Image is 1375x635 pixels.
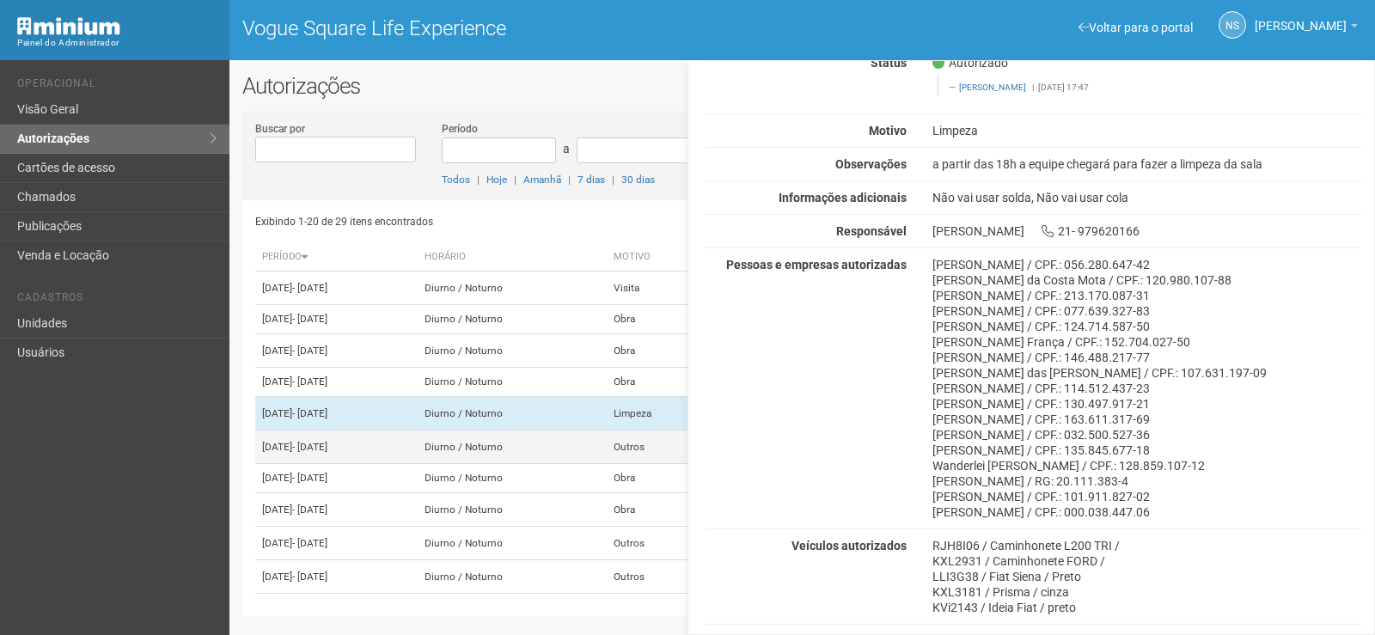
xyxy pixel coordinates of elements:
[17,77,217,95] li: Operacional
[607,430,712,464] td: Outros
[17,17,120,35] img: Minium
[523,174,561,186] a: Amanhã
[442,121,478,137] label: Período
[932,303,1361,319] div: [PERSON_NAME] / CPF.: 077.639.327-83
[932,569,1361,584] div: LLI3G38 / Fiat Siena / Preto
[949,82,1352,94] footer: [DATE] 17:47
[242,73,1362,99] h2: Autorizações
[292,537,327,549] span: - [DATE]
[932,288,1361,303] div: [PERSON_NAME] / CPF.: 213.170.087-31
[607,272,712,305] td: Visita
[418,305,607,334] td: Diurno / Noturno
[418,594,607,627] td: Diurno / Noturno
[932,365,1361,381] div: [PERSON_NAME] das [PERSON_NAME] / CPF.: 107.631.197-09
[255,560,418,594] td: [DATE]
[932,538,1361,553] div: RJH8I06 / Caminhonete L200 TRI /
[932,381,1361,396] div: [PERSON_NAME] / CPF.: 114.512.437-23
[932,504,1361,520] div: [PERSON_NAME] / CPF.: 000.038.447.06
[932,584,1361,600] div: KXL3181 / Prisma / cinza
[1255,3,1347,33] span: Nicolle Silva
[418,560,607,594] td: Diurno / Noturno
[932,396,1361,412] div: [PERSON_NAME] / CPF.: 130.497.917-21
[255,493,418,527] td: [DATE]
[418,464,607,493] td: Diurno / Noturno
[255,430,418,464] td: [DATE]
[514,174,516,186] span: |
[292,441,327,453] span: - [DATE]
[568,174,571,186] span: |
[255,209,804,235] div: Exibindo 1-20 de 29 itens encontrados
[835,157,907,171] strong: Observações
[869,124,907,137] strong: Motivo
[477,174,480,186] span: |
[932,319,1361,334] div: [PERSON_NAME] / CPF.: 124.714.587-50
[920,156,1374,172] div: a partir das 18h a equipe chegará para fazer a limpeza da sala
[932,458,1361,473] div: Wanderlei [PERSON_NAME] / CPF.: 128.859.107-12
[920,123,1374,138] div: Limpeza
[577,174,605,186] a: 7 dias
[418,493,607,527] td: Diurno / Noturno
[442,174,470,186] a: Todos
[255,334,418,368] td: [DATE]
[932,553,1361,569] div: KXL2931 / Caminhonete FORD /
[932,443,1361,458] div: [PERSON_NAME] / CPF.: 135.845.677-18
[607,464,712,493] td: Obra
[932,272,1361,288] div: [PERSON_NAME] da Costa Mota / CPF.: 120.980.107-88
[418,527,607,560] td: Diurno / Noturno
[932,473,1361,489] div: [PERSON_NAME] / RG: 20.111.383-4
[255,397,418,430] td: [DATE]
[255,272,418,305] td: [DATE]
[932,489,1361,504] div: [PERSON_NAME] / CPF.: 101.911.827-02
[242,17,790,40] h1: Vogue Square Life Experience
[1219,11,1246,39] a: NS
[932,600,1361,615] div: KVi2143 / Ideia Fiat / preto
[255,243,418,272] th: Período
[292,345,327,357] span: - [DATE]
[255,305,418,334] td: [DATE]
[932,55,1008,70] span: Autorizado
[418,368,607,397] td: Diurno / Noturno
[418,272,607,305] td: Diurno / Noturno
[621,174,655,186] a: 30 dias
[292,376,327,388] span: - [DATE]
[607,397,712,430] td: Limpeza
[791,539,907,553] strong: Veículos autorizados
[607,243,712,272] th: Motivo
[836,224,907,238] strong: Responsável
[292,407,327,419] span: - [DATE]
[292,313,327,325] span: - [DATE]
[607,527,712,560] td: Outros
[932,334,1361,350] div: [PERSON_NAME] França / CPF.: 152.704.027-50
[932,412,1361,427] div: [PERSON_NAME] / CPF.: 163.611.317-69
[920,190,1374,205] div: Não vai usar solda, Não vai usar cola
[255,368,418,397] td: [DATE]
[607,334,712,368] td: Obra
[612,174,614,186] span: |
[932,257,1361,272] div: [PERSON_NAME] / CPF.: 056.280.647-42
[1032,82,1034,92] span: |
[1255,21,1358,35] a: [PERSON_NAME]
[17,291,217,309] li: Cadastros
[486,174,507,186] a: Hoje
[871,56,907,70] strong: Status
[607,368,712,397] td: Obra
[255,594,418,627] td: [DATE]
[418,243,607,272] th: Horário
[292,571,327,583] span: - [DATE]
[932,350,1361,365] div: [PERSON_NAME] / CPF.: 146.488.217-77
[563,142,570,156] span: a
[779,191,907,205] strong: Informações adicionais
[607,305,712,334] td: Obra
[255,464,418,493] td: [DATE]
[255,527,418,560] td: [DATE]
[17,35,217,51] div: Painel do Administrador
[418,430,607,464] td: Diurno / Noturno
[292,282,327,294] span: - [DATE]
[418,397,607,430] td: Diurno / Noturno
[726,258,907,272] strong: Pessoas e empresas autorizadas
[292,504,327,516] span: - [DATE]
[607,560,712,594] td: Outros
[418,334,607,368] td: Diurno / Noturno
[607,493,712,527] td: Obra
[607,594,712,627] td: Outros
